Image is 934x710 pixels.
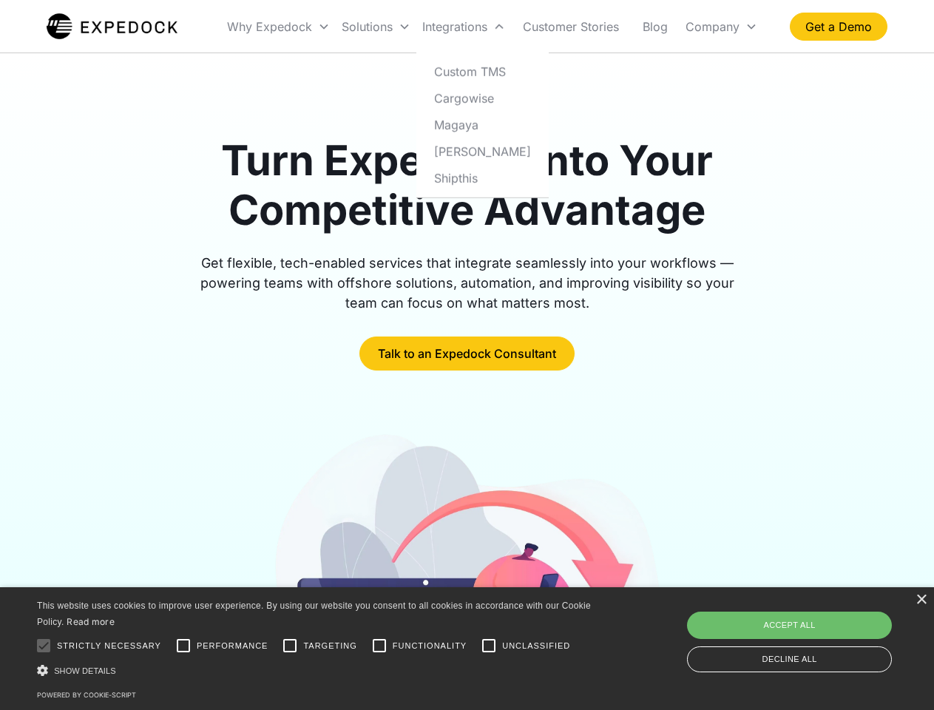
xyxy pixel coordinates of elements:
[680,1,763,52] div: Company
[336,1,416,52] div: Solutions
[183,253,751,313] div: Get flexible, tech-enabled services that integrate seamlessly into your workflows — powering team...
[688,550,934,710] iframe: Chat Widget
[422,84,543,111] a: Cargowise
[37,691,136,699] a: Powered by cookie-script
[221,1,336,52] div: Why Expedock
[502,640,570,652] span: Unclassified
[686,19,740,34] div: Company
[359,337,575,371] a: Talk to an Expedock Consultant
[393,640,467,652] span: Functionality
[631,1,680,52] a: Blog
[790,13,887,41] a: Get a Demo
[416,1,511,52] div: Integrations
[342,19,393,34] div: Solutions
[422,164,543,191] a: Shipthis
[54,666,116,675] span: Show details
[422,58,543,84] a: Custom TMS
[47,12,177,41] a: home
[57,640,161,652] span: Strictly necessary
[511,1,631,52] a: Customer Stories
[303,640,356,652] span: Targeting
[416,52,549,197] nav: Integrations
[227,19,312,34] div: Why Expedock
[422,138,543,164] a: [PERSON_NAME]
[197,640,268,652] span: Performance
[183,136,751,235] h1: Turn Expedock Into Your Competitive Advantage
[47,12,177,41] img: Expedock Logo
[422,111,543,138] a: Magaya
[37,663,596,678] div: Show details
[37,601,591,628] span: This website uses cookies to improve user experience. By using our website you consent to all coo...
[422,19,487,34] div: Integrations
[67,616,115,627] a: Read more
